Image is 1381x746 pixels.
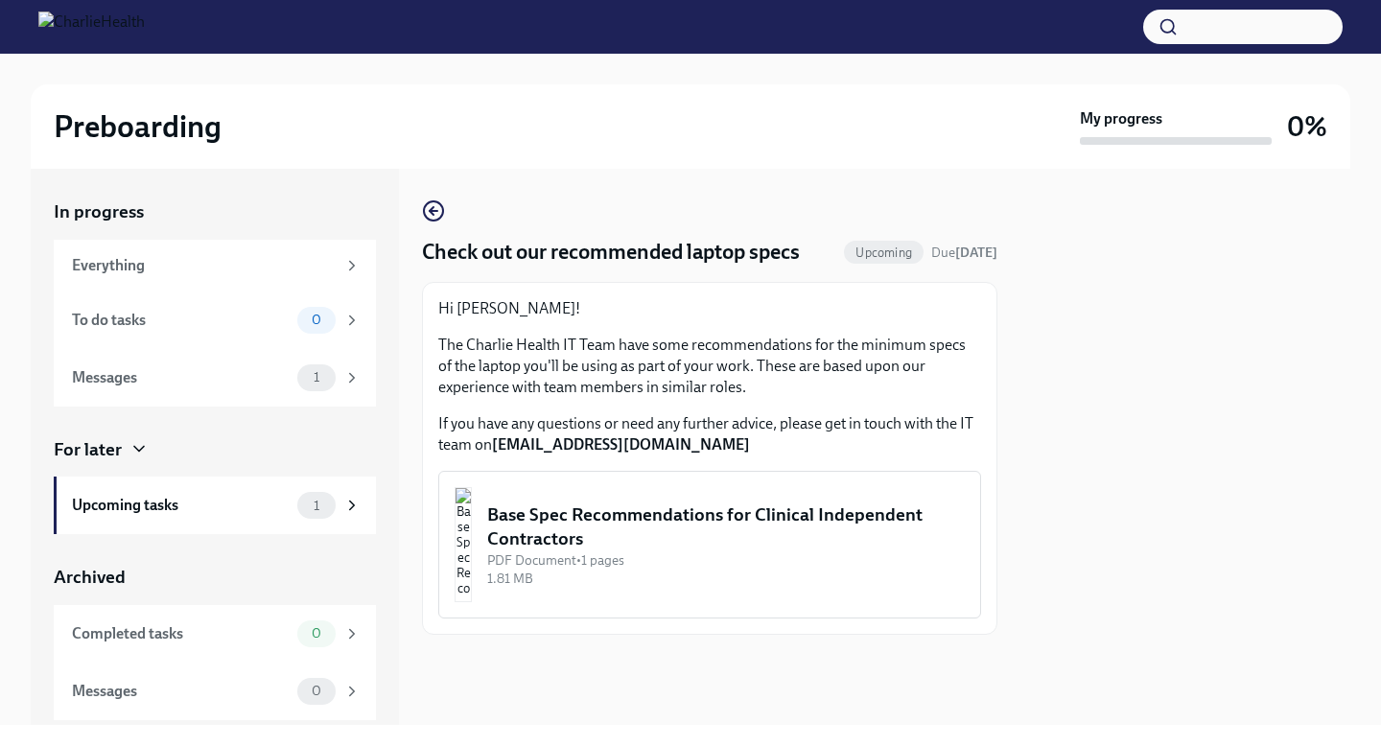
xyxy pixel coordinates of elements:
div: Messages [72,367,290,388]
span: Due [931,245,997,261]
span: Upcoming [844,245,924,260]
span: 1 [302,370,331,385]
button: Base Spec Recommendations for Clinical Independent ContractorsPDF Document•1 pages1.81 MB [438,471,981,618]
span: 0 [300,626,333,641]
div: PDF Document • 1 pages [487,551,965,570]
a: Everything [54,240,376,291]
div: 1.81 MB [487,570,965,588]
a: To do tasks0 [54,291,376,349]
strong: My progress [1080,108,1162,129]
h2: Preboarding [54,107,222,146]
p: Hi [PERSON_NAME]! [438,298,981,319]
strong: [EMAIL_ADDRESS][DOMAIN_NAME] [492,435,750,454]
div: Completed tasks [72,623,290,644]
span: 0 [300,684,333,698]
a: Completed tasks0 [54,605,376,663]
p: The Charlie Health IT Team have some recommendations for the minimum specs of the laptop you'll b... [438,335,981,398]
img: Base Spec Recommendations for Clinical Independent Contractors [455,487,472,602]
span: August 25th, 2025 08:00 [931,244,997,262]
a: For later [54,437,376,462]
p: If you have any questions or need any further advice, please get in touch with the IT team on [438,413,981,455]
div: Everything [72,255,336,276]
div: To do tasks [72,310,290,331]
div: Upcoming tasks [72,495,290,516]
div: Messages [72,681,290,702]
a: Archived [54,565,376,590]
strong: [DATE] [955,245,997,261]
a: Messages0 [54,663,376,720]
div: Base Spec Recommendations for Clinical Independent Contractors [487,502,965,551]
div: For later [54,437,122,462]
a: In progress [54,199,376,224]
span: 0 [300,313,333,327]
img: CharlieHealth [38,12,145,42]
h4: Check out our recommended laptop specs [422,238,800,267]
a: Upcoming tasks1 [54,477,376,534]
h3: 0% [1287,109,1327,144]
a: Messages1 [54,349,376,407]
span: 1 [302,499,331,513]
